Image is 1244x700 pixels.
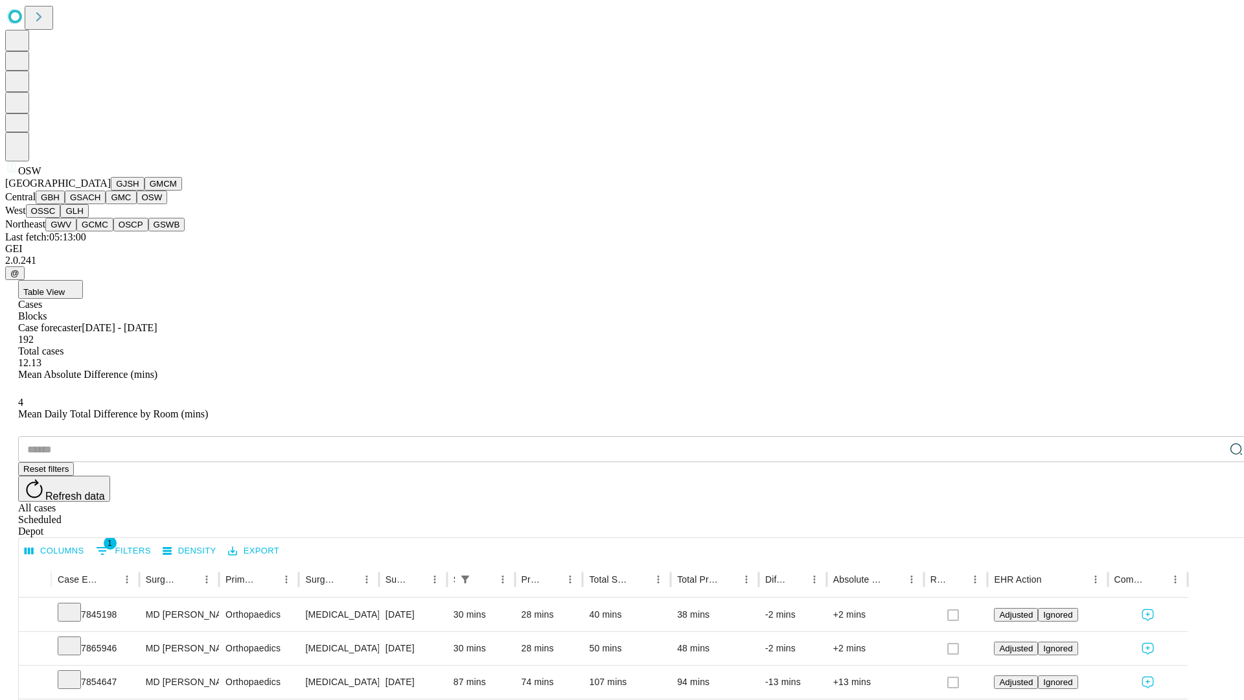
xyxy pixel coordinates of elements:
[833,632,917,665] div: +2 mins
[18,397,23,408] span: 4
[589,666,664,699] div: 107 mins
[259,570,277,589] button: Sort
[408,570,426,589] button: Sort
[1114,574,1147,585] div: Comments
[1043,570,1061,589] button: Sort
[1087,570,1105,589] button: Menu
[787,570,805,589] button: Sort
[677,632,752,665] div: 48 mins
[18,357,41,368] span: 12.13
[18,369,157,380] span: Mean Absolute Difference (mins)
[18,408,208,419] span: Mean Daily Total Difference by Room (mins)
[454,598,509,631] div: 30 mins
[5,243,1239,255] div: GEI
[833,574,883,585] div: Absolute Difference
[677,574,718,585] div: Total Predicted Duration
[198,570,216,589] button: Menu
[146,632,213,665] div: MD [PERSON_NAME]
[765,574,786,585] div: Difference
[522,598,577,631] div: 28 mins
[144,177,182,191] button: GMCM
[1043,644,1072,653] span: Ignored
[111,177,144,191] button: GJSH
[358,570,376,589] button: Menu
[833,666,917,699] div: +13 mins
[5,178,111,189] span: [GEOGRAPHIC_DATA]
[948,570,966,589] button: Sort
[23,287,65,297] span: Table View
[340,570,358,589] button: Sort
[23,464,69,474] span: Reset filters
[5,255,1239,266] div: 2.0.241
[113,218,148,231] button: OSCP
[737,570,755,589] button: Menu
[65,191,106,204] button: GSACH
[1148,570,1166,589] button: Sort
[589,574,630,585] div: Total Scheduled Duration
[36,191,65,204] button: GBH
[58,598,133,631] div: 7845198
[18,476,110,502] button: Refresh data
[589,598,664,631] div: 40 mins
[966,570,984,589] button: Menu
[104,537,117,550] span: 1
[305,574,338,585] div: Surgery Name
[765,666,820,699] div: -13 mins
[58,574,98,585] div: Case Epic Id
[386,598,441,631] div: [DATE]
[18,280,83,299] button: Table View
[719,570,737,589] button: Sort
[5,231,86,242] span: Last fetch: 05:13:00
[1166,570,1184,589] button: Menu
[5,191,36,202] span: Central
[225,632,292,665] div: Orthopaedics
[561,570,579,589] button: Menu
[522,574,542,585] div: Predicted In Room Duration
[494,570,512,589] button: Menu
[994,574,1041,585] div: EHR Action
[25,671,45,694] button: Expand
[522,632,577,665] div: 28 mins
[677,666,752,699] div: 94 mins
[386,666,441,699] div: [DATE]
[1043,610,1072,620] span: Ignored
[146,666,213,699] div: MD [PERSON_NAME]
[994,675,1038,689] button: Adjusted
[106,191,136,204] button: GMC
[58,666,133,699] div: 7854647
[21,541,87,561] button: Select columns
[25,638,45,660] button: Expand
[765,632,820,665] div: -2 mins
[5,205,26,216] span: West
[18,334,34,345] span: 192
[26,204,61,218] button: OSSC
[58,632,133,665] div: 7865946
[476,570,494,589] button: Sort
[45,218,76,231] button: GWV
[18,322,82,333] span: Case forecaster
[426,570,444,589] button: Menu
[118,570,136,589] button: Menu
[225,574,258,585] div: Primary Service
[18,165,41,176] span: OSW
[677,598,752,631] div: 38 mins
[159,541,220,561] button: Density
[930,574,947,585] div: Resolved in EHR
[146,598,213,631] div: MD [PERSON_NAME]
[1038,642,1077,655] button: Ignored
[386,632,441,665] div: [DATE]
[225,666,292,699] div: Orthopaedics
[76,218,113,231] button: GCMC
[456,570,474,589] div: 1 active filter
[148,218,185,231] button: GSWB
[1038,675,1077,689] button: Ignored
[1043,677,1072,687] span: Ignored
[649,570,667,589] button: Menu
[833,598,917,631] div: +2 mins
[884,570,903,589] button: Sort
[999,677,1033,687] span: Adjusted
[225,541,282,561] button: Export
[994,608,1038,622] button: Adjusted
[454,666,509,699] div: 87 mins
[5,218,45,229] span: Northeast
